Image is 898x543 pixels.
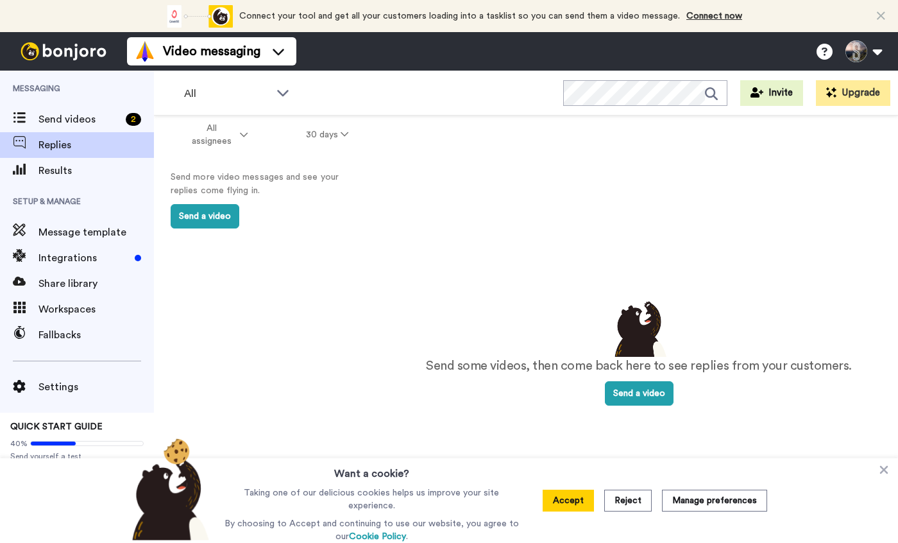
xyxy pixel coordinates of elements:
span: QUICK START GUIDE [10,422,103,431]
span: All [184,86,270,101]
button: All assignees [157,117,277,153]
span: Results [38,163,154,178]
div: 2 [126,113,141,126]
a: Send a video [605,389,673,398]
button: Send a video [605,381,673,406]
span: Message template [38,225,154,240]
span: Send yourself a test [10,451,144,461]
span: Connect your tool and get all your customers loading into a tasklist so you can send them a video... [239,12,680,21]
img: bear-with-cookie.png [121,438,216,540]
img: bj-logo-header-white.svg [15,42,112,60]
span: Integrations [38,250,130,266]
img: vm-color.svg [135,41,155,62]
span: Fallbacks [38,327,154,343]
button: Invite [740,80,803,106]
span: Video messaging [163,42,260,60]
h3: Want a cookie? [334,458,409,481]
button: Manage preferences [662,490,767,512]
span: Workspaces [38,302,154,317]
img: results-emptystates.png [607,298,671,357]
button: Upgrade [816,80,890,106]
button: Send a video [171,204,239,228]
div: animation [162,5,233,28]
a: Connect now [686,12,742,21]
span: Replies [38,137,154,153]
button: Reject [604,490,652,512]
p: Send some videos, then come back here to see replies from your customers. [426,357,852,375]
button: 30 days [277,123,378,146]
span: Send videos [38,112,121,127]
p: Taking one of our delicious cookies helps us improve your site experience. [221,487,522,512]
p: By choosing to Accept and continuing to use our website, you agree to our . [221,517,522,543]
span: Settings [38,379,154,395]
a: Cookie Policy [349,532,406,541]
span: All assignees [185,122,237,148]
span: Share library [38,276,154,291]
button: Accept [543,490,594,512]
span: 40% [10,438,28,449]
p: Send more video messages and see your replies come flying in. [171,171,363,198]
